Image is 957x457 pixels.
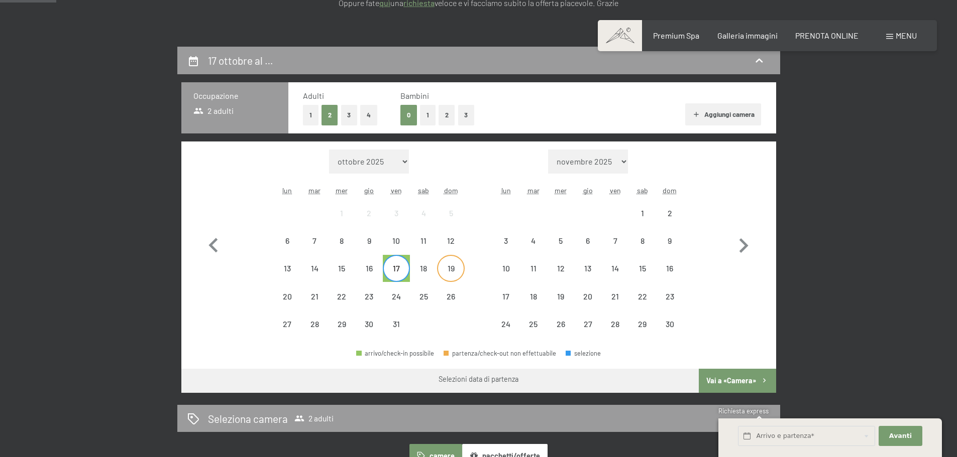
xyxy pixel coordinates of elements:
div: 2 [357,209,382,234]
div: partenza/check-out non effettuabile [383,311,410,338]
div: Sat Oct 18 2025 [410,255,437,282]
div: partenza/check-out non effettuabile [274,311,301,338]
div: partenza/check-out non effettuabile [656,200,683,227]
div: partenza/check-out non effettuabile [356,282,383,310]
div: partenza/check-out non effettuabile [520,227,547,254]
div: 4 [521,237,546,262]
h2: 17 ottobre al … [208,54,273,67]
div: 16 [657,264,682,289]
div: Wed Oct 29 2025 [328,311,355,338]
div: 14 [602,264,627,289]
div: partenza/check-out non effettuabile [356,227,383,254]
div: Sat Oct 11 2025 [410,227,437,254]
div: Thu Nov 20 2025 [574,282,601,310]
div: selezione [566,350,601,357]
div: Mon Oct 27 2025 [274,311,301,338]
button: 4 [360,105,377,125]
div: partenza/check-out non effettuabile [601,311,628,338]
abbr: giovedì [583,186,593,195]
div: Fri Nov 28 2025 [601,311,628,338]
div: Wed Oct 08 2025 [328,227,355,254]
div: partenza/check-out non effettuabile [437,282,464,310]
div: partenza/check-out non effettuabile [492,311,519,338]
div: partenza/check-out non effettuabile [601,227,628,254]
div: Tue Oct 28 2025 [301,311,328,338]
div: 19 [438,264,463,289]
div: partenza/check-out non effettuabile [492,227,519,254]
abbr: venerdì [391,186,402,195]
div: 15 [329,264,354,289]
button: 1 [303,105,318,125]
div: partenza/check-out non effettuabile [574,311,601,338]
div: partenza/check-out non effettuabile [656,311,683,338]
div: Sat Nov 22 2025 [629,282,656,310]
div: Mon Oct 06 2025 [274,227,301,254]
span: 2 adulti [193,105,234,116]
button: Mese precedente [199,149,228,338]
div: Fri Oct 24 2025 [383,282,410,310]
div: 9 [357,237,382,262]
div: 25 [521,320,546,345]
div: partenza/check-out non effettuabile [301,311,328,338]
div: 28 [602,320,627,345]
div: 21 [302,292,327,318]
abbr: venerdì [610,186,621,195]
h2: Seleziona camera [208,411,288,426]
div: Sun Nov 09 2025 [656,227,683,254]
div: 3 [493,237,518,262]
div: 21 [602,292,627,318]
div: partenza/check-out non effettuabile [629,311,656,338]
div: partenza/check-out non effettuabile [492,255,519,282]
a: PRENOTA ONLINE [795,31,859,40]
div: Wed Nov 05 2025 [547,227,574,254]
div: Thu Nov 27 2025 [574,311,601,338]
div: 17 [493,292,518,318]
div: partenza/check-out non effettuabile [656,282,683,310]
div: 29 [329,320,354,345]
div: Mon Oct 13 2025 [274,255,301,282]
div: partenza/check-out non effettuabile [383,227,410,254]
button: 2 [322,105,338,125]
div: partenza/check-out non effettuabile [629,200,656,227]
div: 23 [357,292,382,318]
div: 1 [329,209,354,234]
span: Bambini [400,91,429,100]
div: Sun Oct 26 2025 [437,282,464,310]
div: partenza/check-out non effettuabile [301,227,328,254]
div: 6 [275,237,300,262]
span: Avanti [889,431,912,440]
div: 27 [575,320,600,345]
abbr: sabato [637,186,648,195]
div: partenza/check-out non effettuabile [328,227,355,254]
div: 14 [302,264,327,289]
div: Sat Nov 08 2025 [629,227,656,254]
button: 3 [341,105,358,125]
div: 22 [630,292,655,318]
div: Sun Nov 02 2025 [656,200,683,227]
div: Tue Nov 04 2025 [520,227,547,254]
button: 2 [439,105,455,125]
abbr: lunedì [501,186,511,195]
button: Avanti [879,426,922,446]
div: 4 [411,209,436,234]
div: Sat Oct 04 2025 [410,200,437,227]
div: partenza/check-out non effettuabile [410,255,437,282]
div: Mon Nov 03 2025 [492,227,519,254]
div: partenza/check-out non effettuabile [547,282,574,310]
div: Sun Nov 23 2025 [656,282,683,310]
div: Fri Nov 07 2025 [601,227,628,254]
div: partenza/check-out non effettuabile [547,255,574,282]
div: partenza/check-out non effettuabile [547,311,574,338]
abbr: giovedì [364,186,374,195]
abbr: martedì [308,186,321,195]
div: Tue Oct 14 2025 [301,255,328,282]
div: 26 [548,320,573,345]
div: 22 [329,292,354,318]
div: partenza/check-out non effettuabile [328,255,355,282]
span: Richiesta express [718,407,769,415]
div: 11 [521,264,546,289]
button: 1 [420,105,436,125]
div: 11 [411,237,436,262]
div: 5 [438,209,463,234]
div: Sun Oct 12 2025 [437,227,464,254]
